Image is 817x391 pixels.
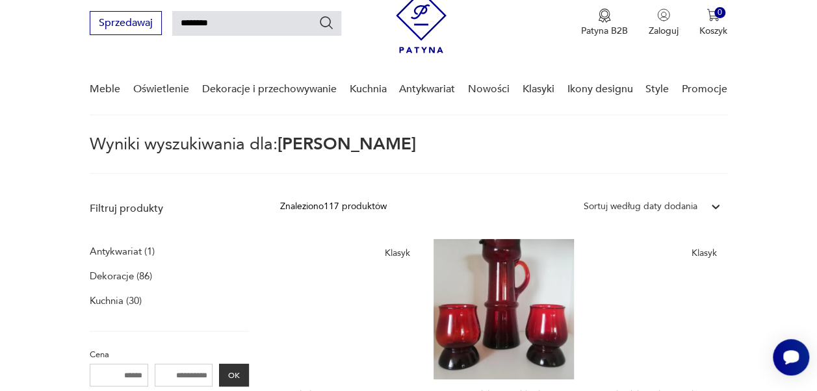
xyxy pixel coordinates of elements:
a: Ikony designu [567,64,632,114]
a: Klasyki [523,64,554,114]
a: Dekoracje (86) [90,267,152,285]
div: Znaleziono 117 produktów [280,199,387,214]
button: 0Koszyk [699,8,727,37]
span: [PERSON_NAME] [278,132,416,156]
p: Zaloguj [649,25,679,37]
div: Sortuj według daty dodania [584,199,697,214]
button: Szukaj [318,15,334,31]
iframe: Smartsupp widget button [773,339,809,375]
img: Ikonka użytkownika [657,8,670,21]
p: Wyniki wyszukiwania dla: [90,136,727,174]
button: Patyna B2B [581,8,628,37]
img: Ikona medalu [598,8,611,23]
p: Filtruj produkty [90,201,249,216]
a: Antykwariat (1) [90,242,155,260]
button: Sprzedawaj [90,11,162,35]
a: Sprzedawaj [90,19,162,29]
p: Cena [90,347,249,362]
a: Meble [90,64,120,114]
a: Kuchnia (30) [90,292,142,310]
a: Promocje [682,64,727,114]
a: Ikona medaluPatyna B2B [581,8,628,37]
button: Zaloguj [649,8,679,37]
a: Dekoracje i przechowywanie [202,64,337,114]
div: 0 [714,7,725,18]
a: Style [645,64,669,114]
a: Antykwariat [399,64,455,114]
a: Kuchnia [349,64,386,114]
a: Oświetlenie [133,64,189,114]
p: Koszyk [699,25,727,37]
img: Ikona koszyka [707,8,720,21]
p: Patyna B2B [581,25,628,37]
button: OK [219,364,249,386]
a: Nowości [468,64,510,114]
